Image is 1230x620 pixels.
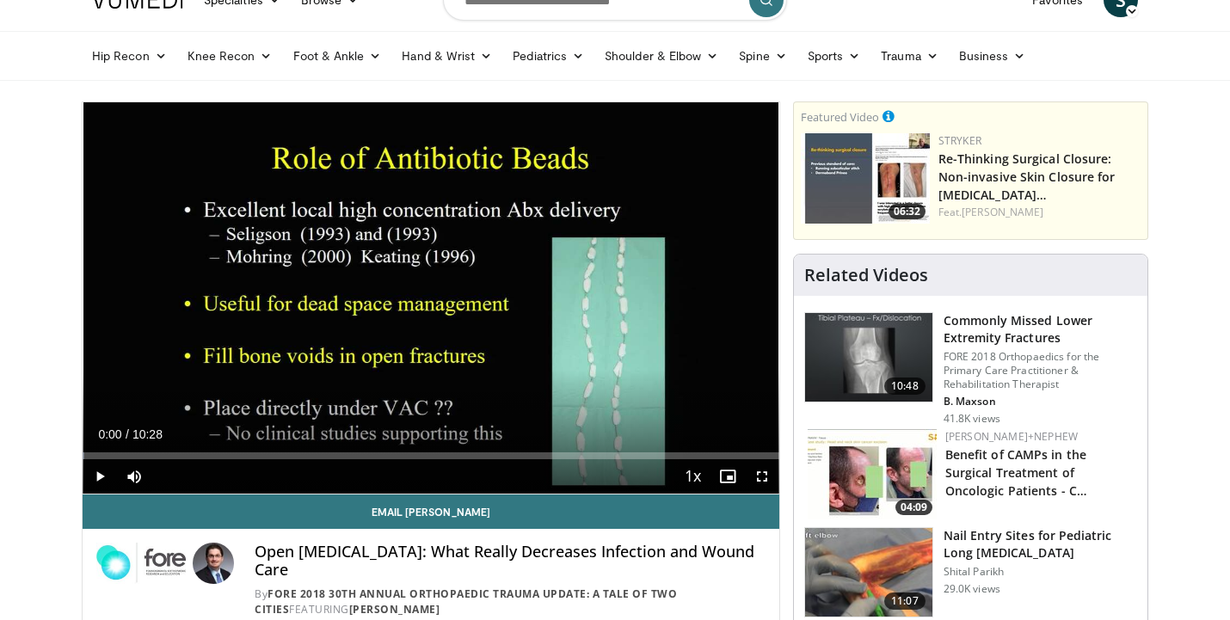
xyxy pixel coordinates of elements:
[944,565,1137,579] p: Shital Parikh
[502,39,594,73] a: Pediatrics
[808,429,937,519] img: 9ea3e4e5-613d-48e5-a922-d8ad75ab8de9.150x105_q85_crop-smart_upscale.jpg
[349,602,440,617] a: [PERSON_NAME]
[83,494,779,529] a: Email [PERSON_NAME]
[805,313,932,402] img: 4aa379b6-386c-4fb5-93ee-de5617843a87.150x105_q85_crop-smart_upscale.jpg
[944,582,1000,596] p: 29.0K views
[889,204,926,219] span: 06:32
[884,592,926,610] span: 11:07
[938,205,1141,220] div: Feat.
[804,312,1137,426] a: 10:48 Commonly Missed Lower Extremity Fractures FORE 2018 Orthopaedics for the Primary Care Pract...
[884,378,926,395] span: 10:48
[193,543,234,584] img: Avatar
[804,527,1137,618] a: 11:07 Nail Entry Sites for Pediatric Long [MEDICAL_DATA] Shital Parikh 29.0K views
[82,39,177,73] a: Hip Recon
[177,39,283,73] a: Knee Recon
[126,427,129,441] span: /
[676,459,710,494] button: Playback Rate
[944,312,1137,347] h3: Commonly Missed Lower Extremity Fractures
[391,39,502,73] a: Hand & Wrist
[945,429,1078,444] a: [PERSON_NAME]+Nephew
[945,446,1087,499] a: Benefit of CAMPs in the Surgical Treatment of Oncologic Patients - C…
[801,133,930,224] a: 06:32
[710,459,745,494] button: Enable picture-in-picture mode
[83,459,117,494] button: Play
[255,586,765,617] div: By FEATURING
[804,265,928,285] h4: Related Videos
[801,133,930,224] img: f1f532c3-0ef6-42d5-913a-00ff2bbdb663.150x105_q85_crop-smart_upscale.jpg
[797,39,871,73] a: Sports
[255,543,765,580] h4: Open [MEDICAL_DATA]: What Really Decreases Infection and Wound Care
[594,39,729,73] a: Shoulder & Elbow
[944,350,1137,391] p: FORE 2018 Orthopaedics for the Primary Care Practitioner & Rehabilitation Therapist
[938,133,981,148] a: Stryker
[83,452,779,459] div: Progress Bar
[944,412,1000,426] p: 41.8K views
[938,150,1116,203] a: Re-Thinking Surgical Closure: Non-invasive Skin Closure for [MEDICAL_DATA]…
[805,528,932,617] img: d5ySKFN8UhyXrjO34xMDoxOjA4MTsiGN_2.150x105_q85_crop-smart_upscale.jpg
[944,527,1137,562] h3: Nail Entry Sites for Pediatric Long [MEDICAL_DATA]
[729,39,796,73] a: Spine
[808,429,937,519] a: 04:09
[83,102,779,494] video-js: Video Player
[283,39,392,73] a: Foot & Ankle
[870,39,949,73] a: Trauma
[96,543,186,584] img: FORE 2018 30th Annual Orthopaedic Trauma Update: A Tale of Two Cities
[949,39,1036,73] a: Business
[801,109,879,125] small: Featured Video
[98,427,121,441] span: 0:00
[255,586,677,617] a: FORE 2018 30th Annual Orthopaedic Trauma Update: A Tale of Two Cities
[745,459,779,494] button: Fullscreen
[944,395,1137,408] p: B. Maxson
[962,205,1043,219] a: [PERSON_NAME]
[132,427,163,441] span: 10:28
[117,459,151,494] button: Mute
[895,500,932,515] span: 04:09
